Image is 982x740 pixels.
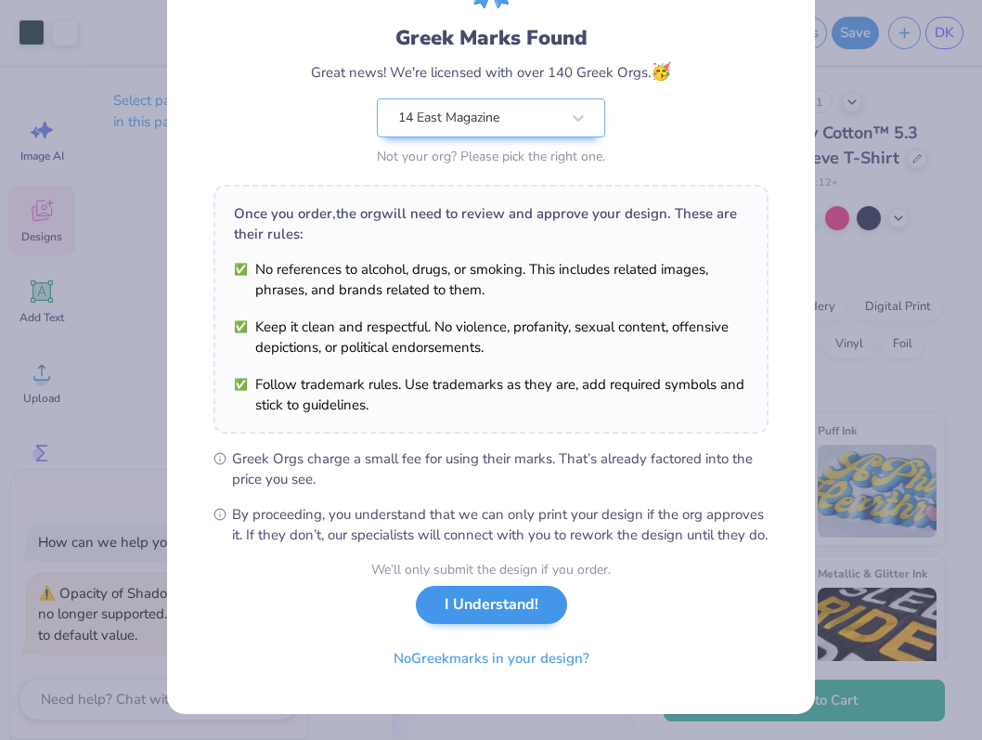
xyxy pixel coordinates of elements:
[416,586,567,624] button: I Understand!
[651,60,671,83] span: 🥳
[234,203,748,244] div: Once you order, the org will need to review and approve your design. These are their rules:
[378,640,605,678] button: NoGreekmarks in your design?
[395,23,588,53] div: Greek Marks Found
[377,147,605,166] div: Not your org? Please pick the right one.
[232,448,769,489] span: Greek Orgs charge a small fee for using their marks. That’s already factored into the price you see.
[311,59,671,84] div: Great news! We're licensed with over 140 Greek Orgs.
[234,374,748,415] li: Follow trademark rules. Use trademarks as they are, add required symbols and stick to guidelines.
[232,504,769,545] span: By proceeding, you understand that we can only print your design if the org approves it. If they ...
[371,560,611,579] div: We’ll only submit the design if you order.
[234,259,748,300] li: No references to alcohol, drugs, or smoking. This includes related images, phrases, and brands re...
[234,317,748,357] li: Keep it clean and respectful. No violence, profanity, sexual content, offensive depictions, or po...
